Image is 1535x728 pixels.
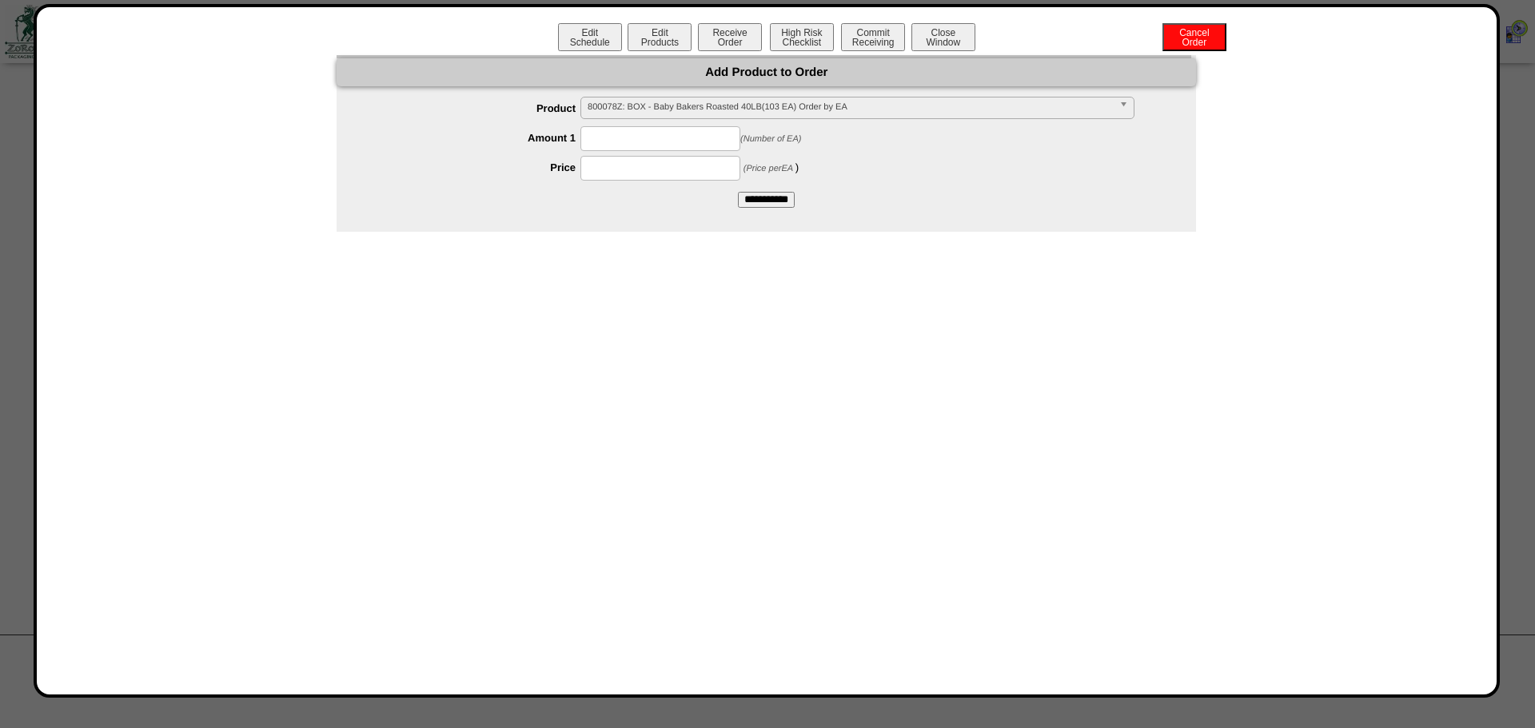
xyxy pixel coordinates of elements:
[369,102,580,114] label: Product
[770,23,834,51] button: High RiskChecklist
[841,23,905,51] button: CommitReceiving
[910,36,977,48] a: CloseWindow
[558,23,622,51] button: EditSchedule
[768,37,838,48] a: High RiskChecklist
[744,164,795,173] span: (Price per
[369,132,580,144] label: Amount 1
[369,161,580,173] label: Price
[781,164,792,173] span: EA
[698,23,762,51] button: ReceiveOrder
[588,97,1113,117] span: 800078Z: BOX - Baby Bakers Roasted 40LB(103 EA) Order by EA
[740,134,801,144] span: (Number of EA)
[911,23,975,51] button: CloseWindow
[628,23,692,51] button: EditProducts
[337,58,1196,86] div: Add Product to Order
[1162,23,1226,51] button: CancelOrder
[369,156,1196,181] div: )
